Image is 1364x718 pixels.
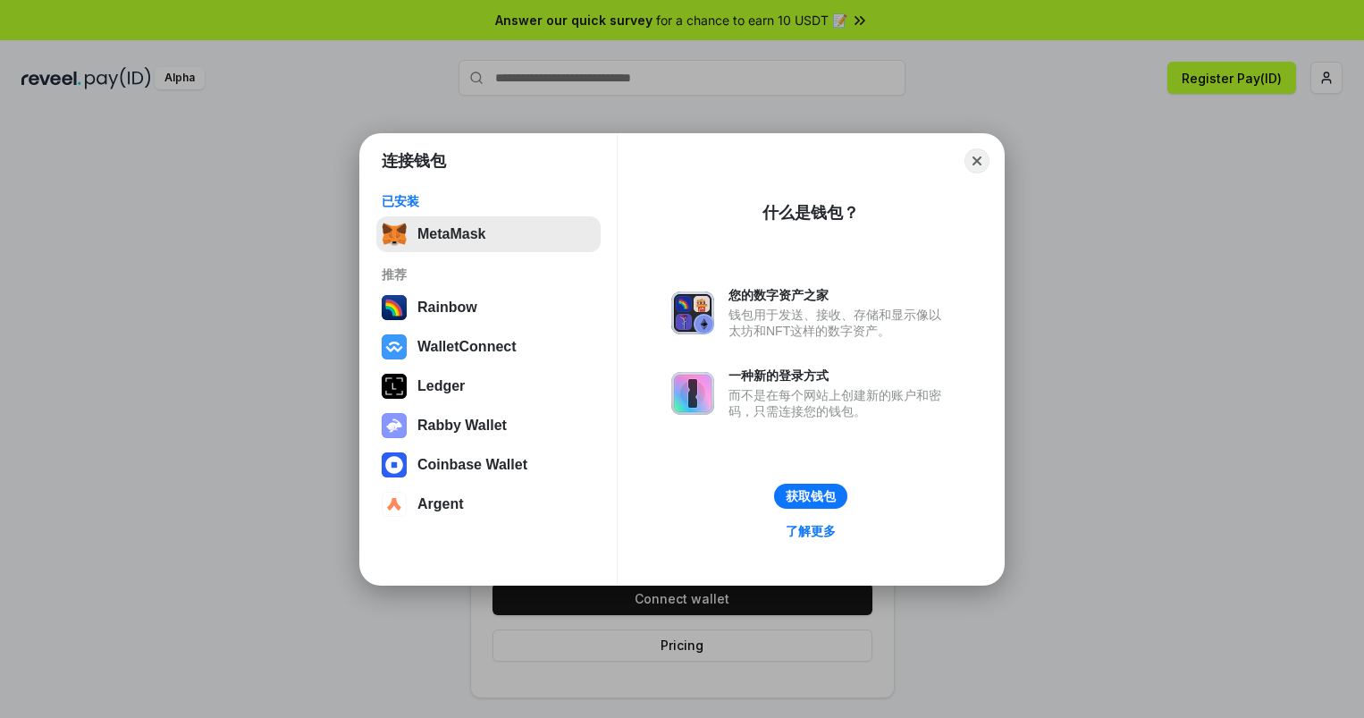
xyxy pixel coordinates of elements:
div: Argent [417,496,464,512]
div: Rainbow [417,300,477,316]
div: 推荐 [382,266,595,283]
button: Coinbase Wallet [376,447,601,483]
div: 了解更多 [786,523,836,539]
div: Rabby Wallet [417,418,507,434]
div: 钱包用于发送、接收、存储和显示像以太坊和NFT这样的数字资产。 [728,307,950,339]
button: WalletConnect [376,329,601,365]
img: svg+xml,%3Csvg%20fill%3D%22none%22%20height%3D%2233%22%20viewBox%3D%220%200%2035%2033%22%20width%... [382,222,407,247]
img: svg+xml,%3Csvg%20xmlns%3D%22http%3A%2F%2Fwww.w3.org%2F2000%2Fsvg%22%20fill%3D%22none%22%20viewBox... [671,372,714,415]
button: Close [964,148,989,173]
div: 什么是钱包？ [762,202,859,224]
div: 获取钱包 [786,488,836,504]
img: svg+xml,%3Csvg%20width%3D%2228%22%20height%3D%2228%22%20viewBox%3D%220%200%2028%2028%22%20fill%3D... [382,452,407,477]
div: MetaMask [417,226,485,242]
button: Rabby Wallet [376,408,601,443]
div: 您的数字资产之家 [728,287,950,303]
img: svg+xml,%3Csvg%20width%3D%22120%22%20height%3D%22120%22%20viewBox%3D%220%200%20120%20120%22%20fil... [382,295,407,320]
img: svg+xml,%3Csvg%20width%3D%2228%22%20height%3D%2228%22%20viewBox%3D%220%200%2028%2028%22%20fill%3D... [382,492,407,517]
img: svg+xml,%3Csvg%20xmlns%3D%22http%3A%2F%2Fwww.w3.org%2F2000%2Fsvg%22%20fill%3D%22none%22%20viewBox... [671,291,714,334]
button: Ledger [376,368,601,404]
img: svg+xml,%3Csvg%20xmlns%3D%22http%3A%2F%2Fwww.w3.org%2F2000%2Fsvg%22%20fill%3D%22none%22%20viewBox... [382,413,407,438]
div: 而不是在每个网站上创建新的账户和密码，只需连接您的钱包。 [728,387,950,419]
div: Ledger [417,378,465,394]
div: 一种新的登录方式 [728,367,950,384]
button: MetaMask [376,216,601,252]
div: WalletConnect [417,339,517,355]
button: Argent [376,486,601,522]
div: 已安装 [382,193,595,209]
button: 获取钱包 [774,484,847,509]
img: svg+xml,%3Csvg%20width%3D%2228%22%20height%3D%2228%22%20viewBox%3D%220%200%2028%2028%22%20fill%3D... [382,334,407,359]
button: Rainbow [376,290,601,325]
a: 了解更多 [775,519,846,543]
img: svg+xml,%3Csvg%20xmlns%3D%22http%3A%2F%2Fwww.w3.org%2F2000%2Fsvg%22%20width%3D%2228%22%20height%3... [382,374,407,399]
div: Coinbase Wallet [417,457,527,473]
h1: 连接钱包 [382,150,446,172]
